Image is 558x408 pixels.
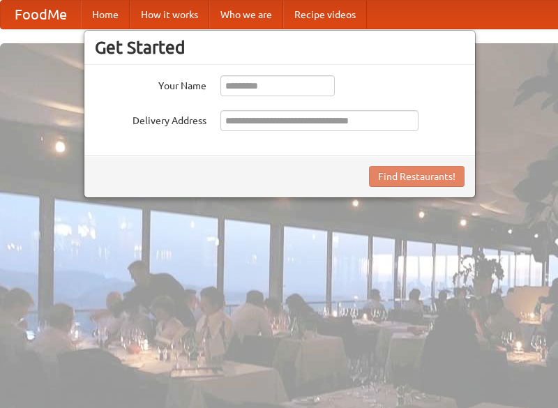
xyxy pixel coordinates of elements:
a: How it works [130,1,209,29]
a: Home [81,1,130,29]
button: Find Restaurants! [369,166,465,187]
h3: Get Started [95,37,465,58]
a: FoodMe [1,1,81,29]
a: Who we are [209,1,283,29]
label: Your Name [95,75,206,93]
a: Recipe videos [283,1,367,29]
label: Delivery Address [95,110,206,128]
